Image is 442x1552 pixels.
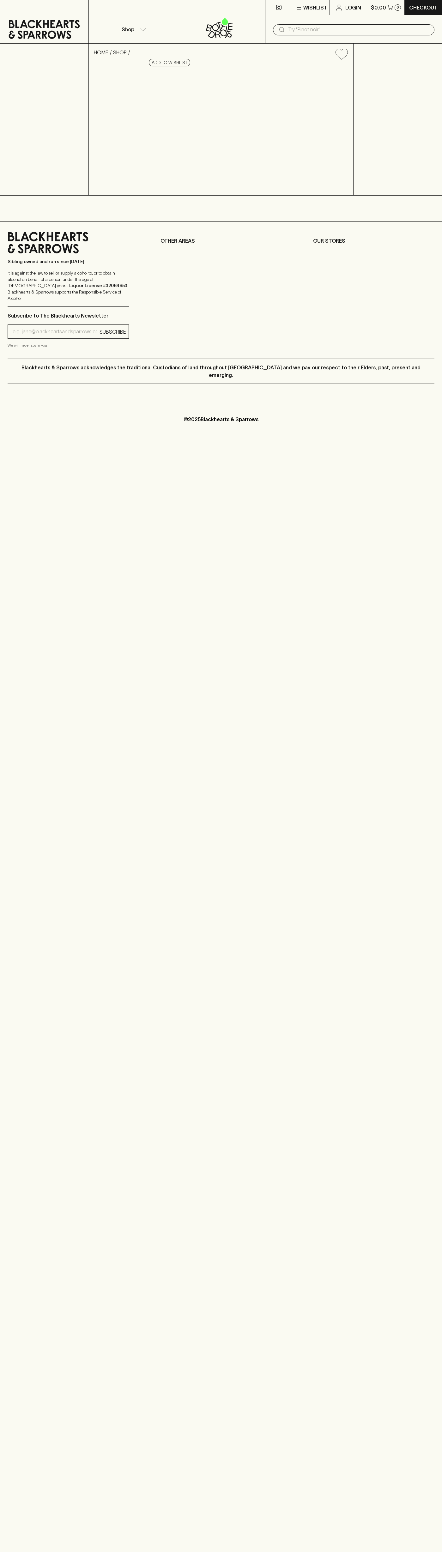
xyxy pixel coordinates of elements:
p: OTHER AREAS [160,237,282,245]
p: Blackhearts & Sparrows acknowledges the traditional Custodians of land throughout [GEOGRAPHIC_DAT... [12,364,430,379]
p: 0 [397,6,399,9]
a: SHOP [113,50,127,55]
p: SUBSCRIBE [100,328,126,336]
img: 33588.png [89,65,353,195]
strong: Liquor License #32064953 [69,283,127,288]
p: Checkout [409,4,438,11]
input: e.g. jane@blackheartsandsparrows.com.au [13,327,97,337]
p: Wishlist [303,4,327,11]
input: Try "Pinot noir" [288,25,429,35]
p: We will never spam you [8,342,129,349]
p: Sibling owned and run since [DATE] [8,258,129,265]
p: $0.00 [371,4,386,11]
p: OUR STORES [313,237,434,245]
button: Add to wishlist [333,46,350,62]
p: It is against the law to sell or supply alcohol to, or to obtain alcohol on behalf of a person un... [8,270,129,301]
button: SUBSCRIBE [97,325,129,338]
a: HOME [94,50,108,55]
button: Shop [89,15,177,43]
p: Login [345,4,361,11]
p: Shop [122,26,134,33]
p: Subscribe to The Blackhearts Newsletter [8,312,129,319]
button: Add to wishlist [149,59,190,66]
